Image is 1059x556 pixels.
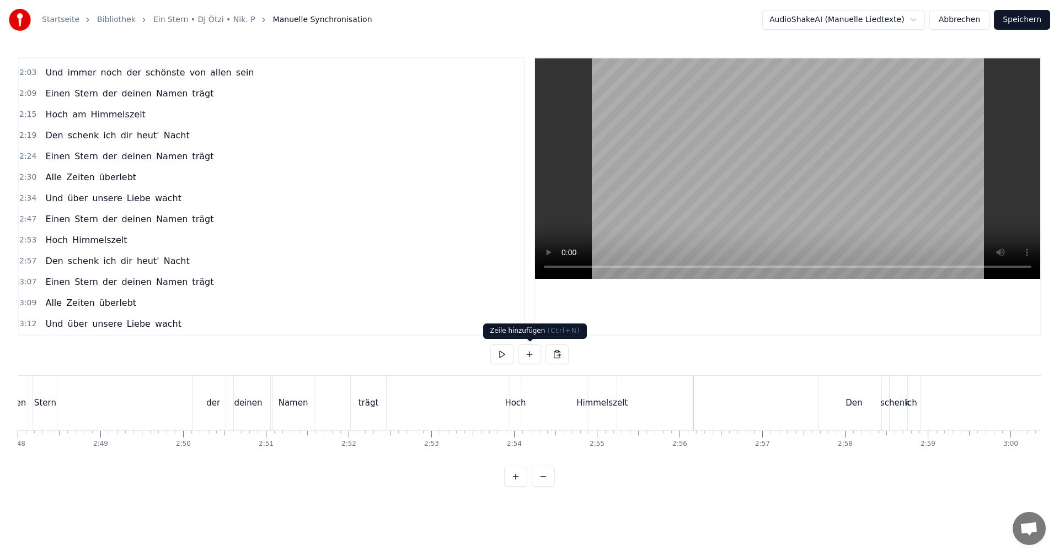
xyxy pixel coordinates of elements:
[126,192,152,204] span: Liebe
[44,234,69,246] span: Hoch
[1003,440,1018,449] div: 3:00
[120,129,133,142] span: dir
[101,150,119,163] span: der
[44,108,69,121] span: Hoch
[125,66,142,79] span: der
[9,9,31,31] img: youka
[672,440,687,449] div: 2:56
[189,66,207,79] span: von
[547,327,580,334] span: ( Ctrl+N )
[66,192,89,204] span: über
[154,317,183,330] span: wacht
[101,213,119,225] span: der
[102,255,117,267] span: ich
[120,213,153,225] span: deinen
[93,440,108,449] div: 2:49
[19,214,36,225] span: 2:47
[576,397,628,409] div: Himmelszelt
[19,109,36,120] span: 2:15
[929,10,990,30] button: Abbrechen
[19,193,36,204] span: 2:34
[120,255,133,267] span: dir
[507,440,522,449] div: 2:54
[120,276,153,288] span: deinen
[19,88,36,99] span: 2:09
[191,150,215,163] span: trägt
[191,87,215,100] span: trägt
[145,66,186,79] span: schönste
[44,317,64,330] span: Und
[90,108,147,121] span: Himmelszelt
[273,14,372,25] span: Manuelle Synchronisation
[44,150,71,163] span: Einen
[755,440,770,449] div: 2:57
[921,440,935,449] div: 2:59
[209,66,233,79] span: allen
[71,108,87,121] span: am
[483,323,587,339] div: Zeile hinzufügen
[73,276,99,288] span: Stern
[153,14,255,25] a: Ein Stern • DJ Ötzi • Nik. P
[838,440,853,449] div: 2:58
[66,66,97,79] span: immer
[136,129,161,142] span: heut'
[126,317,152,330] span: Liebe
[235,66,255,79] span: sein
[234,397,262,409] div: deinen
[19,319,36,330] span: 3:12
[67,129,100,142] span: schenk
[44,87,71,100] span: Einen
[155,276,189,288] span: Namen
[163,129,191,142] span: Nacht
[73,87,99,100] span: Stern
[359,397,379,409] div: trägt
[880,397,910,409] div: schenk
[120,87,153,100] span: deinen
[424,440,439,449] div: 2:53
[101,87,119,100] span: der
[154,192,183,204] span: wacht
[102,129,117,142] span: ich
[98,171,137,183] span: überlebt
[136,255,161,267] span: heut'
[100,66,124,79] span: noch
[10,440,25,449] div: 2:48
[44,192,64,204] span: Und
[19,172,36,183] span: 2:30
[846,397,862,409] div: Den
[73,213,99,225] span: Stern
[590,440,605,449] div: 2:55
[19,235,36,246] span: 2:53
[155,87,189,100] span: Namen
[91,192,124,204] span: unsere
[259,440,274,449] div: 2:51
[19,277,36,288] span: 3:07
[98,296,137,309] span: überlebt
[34,397,56,409] div: Stern
[1013,512,1046,545] div: Chat öffnen
[505,397,526,409] div: Hoch
[191,213,215,225] span: trägt
[44,255,64,267] span: Den
[42,14,372,25] nav: breadcrumb
[44,213,71,225] span: Einen
[91,317,124,330] span: unsere
[44,171,63,183] span: Alle
[163,255,191,267] span: Nacht
[155,213,189,225] span: Namen
[65,296,96,309] span: Zeiten
[206,397,220,409] div: der
[44,276,71,288] span: Einen
[994,10,1050,30] button: Speichern
[19,130,36,141] span: 2:19
[19,256,36,267] span: 2:57
[44,66,64,79] span: Und
[44,296,63,309] span: Alle
[44,129,64,142] span: Den
[19,298,36,309] span: 3:09
[19,151,36,162] span: 2:24
[97,14,136,25] a: Bibliothek
[191,276,215,288] span: trägt
[67,255,100,267] span: schenk
[73,150,99,163] span: Stern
